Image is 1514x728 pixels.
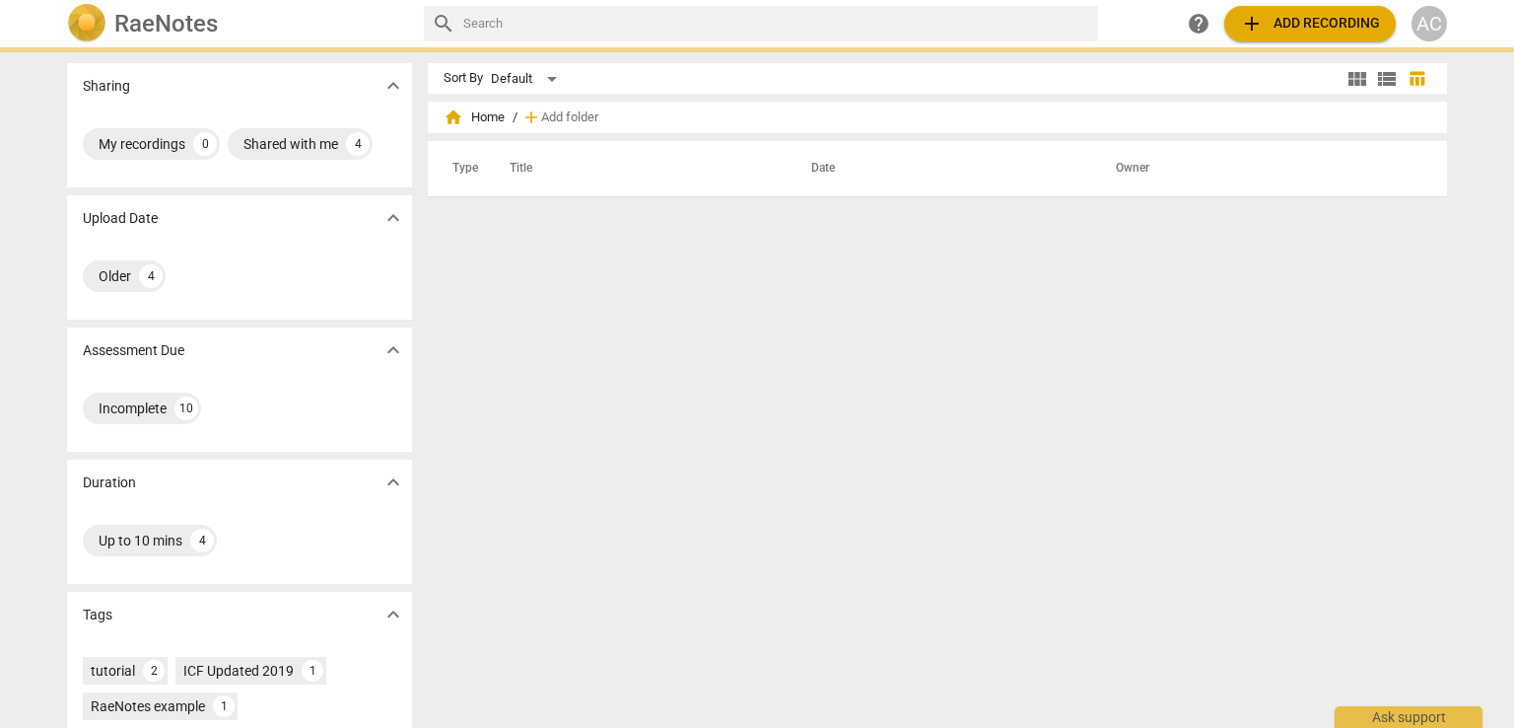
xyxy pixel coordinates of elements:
th: Date [788,141,1092,196]
span: expand_more [381,338,405,362]
span: help [1187,12,1210,36]
div: 10 [174,397,198,420]
button: List view [1372,64,1402,94]
button: Upload [1224,6,1396,41]
p: Tags [83,605,112,625]
span: expand_more [381,74,405,98]
th: Type [437,141,486,196]
div: Shared with me [243,134,338,154]
span: / [513,110,517,125]
div: Older [99,266,131,286]
span: table_chart [1408,69,1426,88]
div: 1 [213,695,235,717]
div: Incomplete [99,399,167,418]
button: Tile view [1342,64,1372,94]
p: Duration [83,473,136,493]
div: Ask support [1335,706,1482,728]
p: Sharing [83,76,130,97]
button: AC [1411,6,1447,41]
button: Show more [378,468,408,497]
th: Title [486,141,788,196]
span: view_list [1375,67,1399,91]
span: expand_more [381,206,405,230]
th: Owner [1092,141,1426,196]
div: tutorial [91,661,135,681]
span: Add recording [1240,12,1380,36]
button: Show more [378,71,408,101]
span: expand_more [381,603,405,626]
div: 0 [193,132,217,156]
p: Upload Date [83,208,158,229]
span: add [1240,12,1264,36]
h2: RaeNotes [114,10,218,37]
div: ICF Updated 2019 [183,661,294,681]
button: Show more [378,335,408,365]
span: add [521,108,541,127]
span: Home [444,108,505,127]
a: LogoRaeNotes [67,4,408,43]
div: 4 [190,529,214,552]
div: 1 [302,660,323,682]
span: expand_more [381,471,405,494]
span: home [444,108,463,127]
div: 2 [143,660,165,682]
button: Table view [1402,64,1431,94]
span: view_module [1345,67,1369,91]
p: Assessment Due [83,340,184,361]
button: Show more [378,203,408,233]
div: 4 [139,264,163,288]
div: Default [491,63,564,95]
div: 4 [346,132,370,156]
span: search [432,12,455,36]
div: Up to 10 mins [99,531,182,550]
a: Help [1181,6,1216,41]
button: Show more [378,600,408,629]
div: Sort By [444,71,483,86]
span: Add folder [541,110,598,125]
div: My recordings [99,134,185,154]
input: Search [463,8,1090,39]
img: Logo [67,4,106,43]
div: RaeNotes example [91,696,205,716]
